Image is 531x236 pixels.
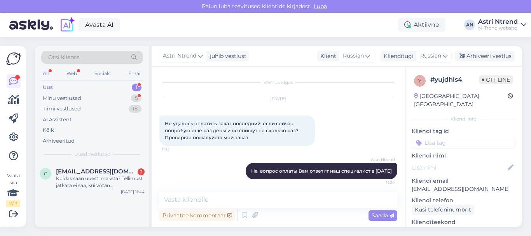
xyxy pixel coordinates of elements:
[65,68,79,79] div: Web
[398,18,445,32] div: Aktiivne
[311,3,329,10] span: Luba
[165,121,300,140] span: Не удалось оплатить заказ последний, если сейчас попробую еще раз деньги не спишут не сколько раз...
[163,52,196,60] span: Astri Ntrend
[43,137,75,145] div: Arhiveeritud
[159,79,397,86] div: Vestlus algas
[479,75,513,84] span: Offline
[159,210,235,221] div: Privaatne kommentaar
[430,75,479,84] div: # yujdhls4
[131,94,141,102] div: 5
[412,196,515,205] p: Kliendi telefon
[43,84,53,91] div: Uus
[478,25,518,31] div: N-Trend website
[43,126,54,134] div: Kõik
[412,137,515,149] input: Lisa tag
[6,172,20,207] div: Vaata siia
[43,116,72,124] div: AI Assistent
[6,200,20,207] div: 2 / 3
[132,84,141,91] div: 1
[464,19,475,30] div: AN
[93,68,112,79] div: Socials
[478,19,526,31] a: Astri NtrendN-Trend website
[79,18,120,31] a: Avasta AI
[412,185,515,193] p: [EMAIL_ADDRESS][DOMAIN_NAME]
[56,175,145,189] div: Kuidas saan uuesti maksta? Tellimust jätkata ei saa, kui võtan [PERSON_NAME] tellimuste juurest u...
[43,105,81,113] div: Tiimi vestlused
[59,17,75,33] img: explore-ai
[41,68,50,79] div: All
[207,52,246,60] div: juhib vestlust
[418,78,421,84] span: y
[412,177,515,185] p: Kliendi email
[366,180,395,185] span: 11:24
[412,218,515,226] p: Klienditeekond
[412,205,474,215] div: Küsi telefoninumbrit
[412,115,515,122] div: Kliendi info
[414,92,508,108] div: [GEOGRAPHIC_DATA], [GEOGRAPHIC_DATA]
[48,53,79,61] span: Otsi kliente
[412,127,515,135] p: Kliendi tag'id
[162,146,191,152] span: 11:13
[6,52,21,65] img: Askly Logo
[159,95,397,102] div: [DATE]
[44,171,47,177] span: g
[56,168,137,175] span: gretheluiga@gmail.com
[121,189,145,195] div: [DATE] 11:44
[127,68,143,79] div: Email
[74,151,110,158] span: Uued vestlused
[343,52,364,60] span: Russian
[412,163,507,172] input: Lisa nimi
[43,94,81,102] div: Minu vestlused
[317,52,336,60] div: Klient
[251,168,392,174] span: На вопрос оплаты Вам ответит наш специалист в [DATE]
[372,212,394,219] span: Saada
[420,52,441,60] span: Russian
[478,19,518,25] div: Astri Ntrend
[381,52,414,60] div: Klienditugi
[412,152,515,160] p: Kliendi nimi
[366,157,395,163] span: Astri Ntrend
[455,51,515,61] div: Arhiveeri vestlus
[138,168,145,175] div: 2
[129,105,141,113] div: 18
